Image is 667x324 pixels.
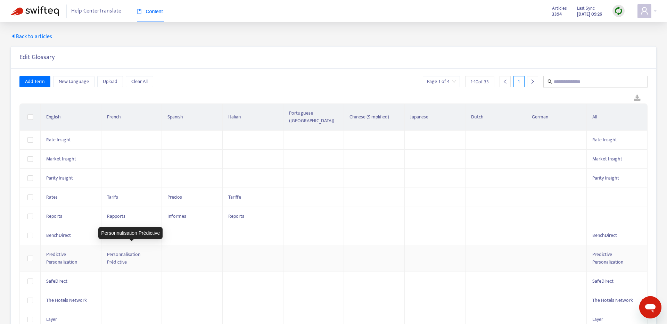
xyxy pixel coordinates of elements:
th: Japanese [405,104,466,131]
iframe: Button to launch messaging window [639,296,661,318]
th: English [41,104,101,131]
span: Help Center Translate [71,5,121,18]
th: French [101,104,162,131]
span: BenchDirect [46,231,71,239]
span: Predictive Personalization [592,250,623,266]
button: Upload [97,76,123,87]
div: 1 [513,76,525,87]
span: New Language [59,78,89,85]
span: Market Insight [46,155,76,163]
span: Rate Insight [592,136,617,144]
button: Add Term [19,76,50,87]
th: German [526,104,587,131]
span: Last Sync [577,5,595,12]
th: Dutch [466,104,526,131]
span: Add Term [25,78,45,85]
span: caret-left [10,33,16,39]
span: The Hotels Network [592,296,633,304]
span: Clear All [131,78,148,85]
th: Spanish [162,104,223,131]
span: SafeDirect [592,277,614,285]
span: Tarifs [107,193,118,201]
button: Clear All [126,76,153,87]
span: Upload [103,78,117,85]
span: Predictive Personalization [46,250,77,266]
span: SafeDirect [46,277,67,285]
span: Rapports [107,212,125,220]
span: Reports [228,212,244,220]
span: search [547,79,552,84]
span: Parity Insight [46,174,73,182]
span: Parity Insight [592,174,619,182]
span: BenchDirect [592,231,617,239]
span: Reports [46,212,62,220]
span: Articles [552,5,567,12]
span: Personnalisation Prédictive [107,250,140,266]
span: Rate Insight [46,136,71,144]
span: Tariffe [228,193,241,201]
th: All [587,104,648,131]
img: Swifteq [10,6,59,16]
span: The Hotels Network [46,296,87,304]
button: New Language [53,76,94,87]
span: right [530,79,535,84]
span: Layer [592,315,603,323]
span: Rates [46,193,58,201]
th: Italian [223,104,283,131]
h5: Edit Glossary [19,53,55,61]
th: Portuguese ([GEOGRAPHIC_DATA]) [283,104,344,131]
span: Market Insight [592,155,622,163]
span: Layer [46,315,57,323]
span: left [503,79,508,84]
span: Informes [167,212,186,220]
span: book [137,9,142,14]
strong: [DATE] 09:26 [577,10,602,18]
div: Personnalisation Prédictive [98,227,163,239]
span: Content [137,9,163,14]
span: 1 - 10 of 33 [471,78,489,85]
strong: 3394 [552,10,562,18]
span: user [640,7,649,15]
th: Chinese (Simplified) [344,104,405,131]
span: Back to articles [10,33,52,41]
span: Precios [167,193,182,201]
img: sync.dc5367851b00ba804db3.png [614,7,623,15]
